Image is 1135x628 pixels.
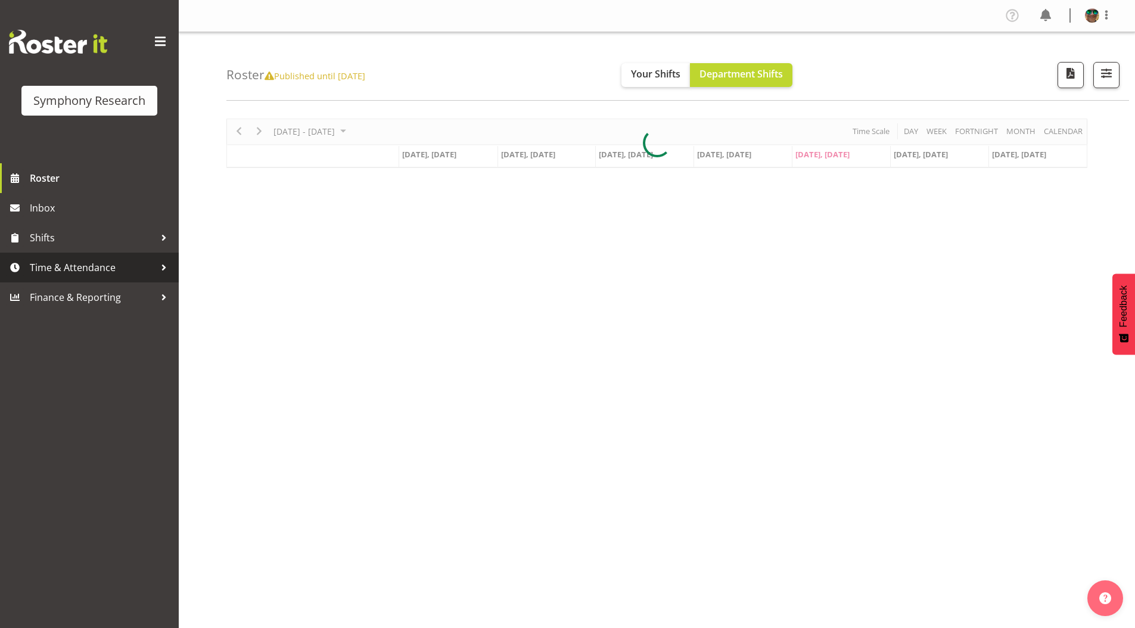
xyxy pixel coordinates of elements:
[621,63,690,87] button: Your Shifts
[1112,273,1135,355] button: Feedback - Show survey
[30,288,155,306] span: Finance & Reporting
[1099,592,1111,604] img: help-xxl-2.png
[265,70,365,82] span: Published until [DATE]
[30,199,173,217] span: Inbox
[699,67,783,80] span: Department Shifts
[1093,62,1120,88] button: Filter Shifts
[30,229,155,247] span: Shifts
[30,259,155,276] span: Time & Attendance
[9,30,107,54] img: Rosterit website logo
[30,169,173,187] span: Roster
[690,63,792,87] button: Department Shifts
[631,67,680,80] span: Your Shifts
[33,92,145,110] div: Symphony Research
[1085,8,1099,23] img: said-a-husainf550afc858a57597b0cc8f557ce64376.png
[1118,285,1129,327] span: Feedback
[1058,62,1084,88] button: Download a PDF of the roster according to the set date range.
[226,68,365,82] h4: Roster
